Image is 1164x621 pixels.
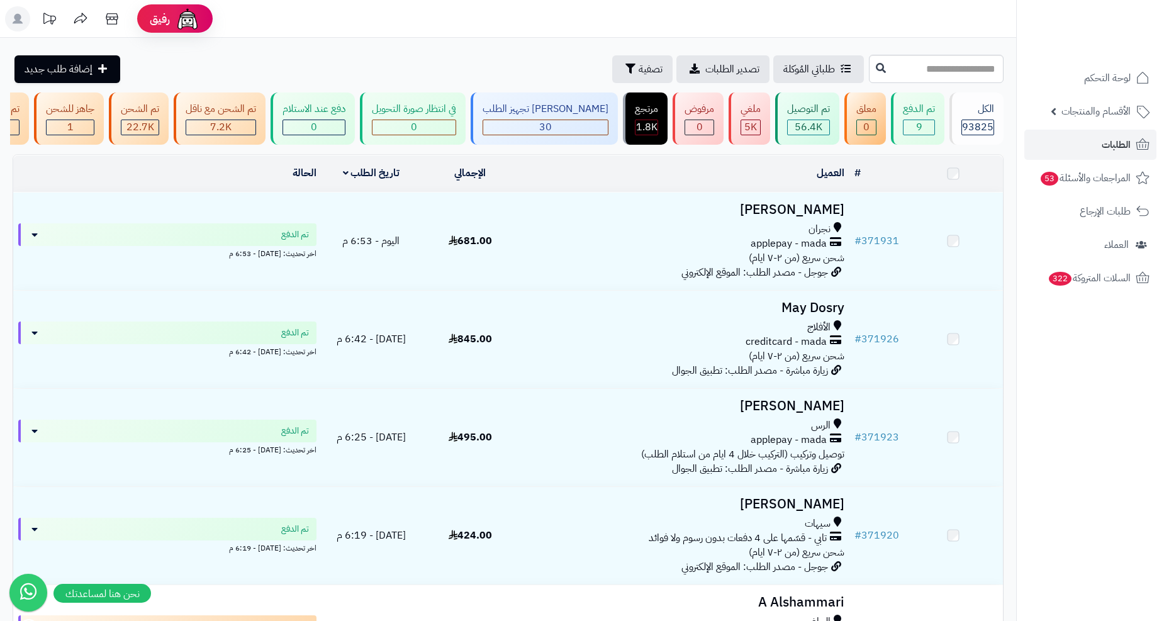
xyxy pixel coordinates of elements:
[525,301,844,315] h3: May Dosry
[636,120,658,135] span: 1.8K
[67,120,74,135] span: 1
[809,222,831,237] span: نجران
[525,399,844,413] h3: [PERSON_NAME]
[337,332,406,347] span: [DATE] - 6:42 م
[525,595,844,610] h3: A Alshammari
[18,442,316,456] div: اخر تحديث: [DATE] - 6:25 م
[811,418,831,433] span: الرس
[697,120,703,135] span: 0
[904,120,934,135] div: 9
[749,250,844,266] span: شحن سريع (من ٢-٧ ايام)
[171,92,268,145] a: تم الشحن مع ناقل 7.2K
[186,102,256,116] div: تم الشحن مع ناقل
[705,62,759,77] span: تصدير الطلبات
[411,120,417,135] span: 0
[807,320,831,335] span: الأفلاج
[175,6,200,31] img: ai-face.png
[1024,163,1156,193] a: المراجعات والأسئلة53
[483,120,608,135] div: 30
[751,237,827,251] span: applepay - mada
[31,92,106,145] a: جاهز للشحن 1
[854,430,899,445] a: #371923
[281,523,309,535] span: تم الدفع
[121,102,159,116] div: تم الشحن
[281,425,309,437] span: تم الدفع
[126,120,154,135] span: 22.7K
[454,165,486,181] a: الإجمالي
[47,120,94,135] div: 1
[962,120,993,135] span: 93825
[357,92,468,145] a: في انتظار صورة التحويل 0
[342,233,400,249] span: اليوم - 6:53 م
[14,55,120,83] a: إضافة طلب جديد
[33,6,65,35] a: تحديثات المنصة
[854,430,861,445] span: #
[293,165,316,181] a: الحالة
[612,55,673,83] button: تصفية
[741,120,760,135] div: 4950
[1024,263,1156,293] a: السلات المتروكة322
[1024,196,1156,227] a: طلبات الإرجاع
[268,92,357,145] a: دفع عند الاستلام 0
[842,92,888,145] a: معلق 0
[25,62,92,77] span: إضافة طلب جديد
[649,531,827,545] span: تابي - قسّمها على 4 دفعات بدون رسوم ولا فوائد
[854,332,861,347] span: #
[1049,272,1072,286] span: 322
[1048,269,1131,287] span: السلات المتروكة
[670,92,726,145] a: مرفوض 0
[787,102,830,116] div: تم التوصيل
[635,102,658,116] div: مرتجع
[18,344,316,357] div: اخر تحديث: [DATE] - 6:42 م
[681,559,828,574] span: جوجل - مصدر الطلب: الموقع الإلكتروني
[1084,69,1131,87] span: لوحة التحكم
[525,203,844,217] h3: [PERSON_NAME]
[854,332,899,347] a: #371926
[106,92,171,145] a: تم الشحن 22.7K
[539,120,552,135] span: 30
[372,102,456,116] div: في انتظار صورة التحويل
[1104,236,1129,254] span: العملاء
[1024,63,1156,93] a: لوحة التحكم
[854,165,861,181] a: #
[186,120,255,135] div: 7223
[150,11,170,26] span: رفيق
[751,433,827,447] span: applepay - mada
[788,120,829,135] div: 56389
[783,62,835,77] span: طلباتي المُوكلة
[854,233,861,249] span: #
[121,120,159,135] div: 22742
[1024,130,1156,160] a: الطلبات
[449,233,492,249] span: 681.00
[337,430,406,445] span: [DATE] - 6:25 م
[283,102,345,116] div: دفع عند الاستلام
[1039,169,1131,187] span: المراجعات والأسئلة
[283,120,345,135] div: 0
[210,120,232,135] span: 7.2K
[18,246,316,259] div: اخر تحديث: [DATE] - 6:53 م
[449,430,492,445] span: 495.00
[854,233,899,249] a: #371931
[916,120,922,135] span: 9
[281,228,309,241] span: تم الدفع
[1080,203,1131,220] span: طلبات الإرجاع
[18,540,316,554] div: اخر تحديث: [DATE] - 6:19 م
[856,102,876,116] div: معلق
[1102,136,1131,154] span: الطلبات
[749,545,844,560] span: شحن سريع (من ٢-٧ ايام)
[639,62,663,77] span: تصفية
[773,92,842,145] a: تم التوصيل 56.4K
[961,102,994,116] div: الكل
[372,120,456,135] div: 0
[741,102,761,116] div: ملغي
[726,92,773,145] a: ملغي 5K
[795,120,822,135] span: 56.4K
[525,497,844,512] h3: [PERSON_NAME]
[903,102,935,116] div: تم الدفع
[773,55,864,83] a: طلباتي المُوكلة
[672,363,828,378] span: زيارة مباشرة - مصدر الطلب: تطبيق الجوال
[1061,103,1131,120] span: الأقسام والمنتجات
[947,92,1006,145] a: الكل93825
[863,120,870,135] span: 0
[744,120,757,135] span: 5K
